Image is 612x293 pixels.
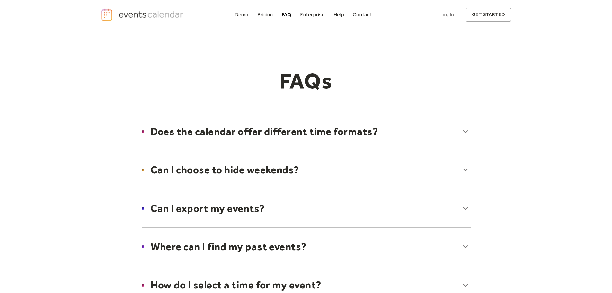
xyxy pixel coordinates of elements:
a: home [101,8,185,21]
h1: FAQs [183,68,430,94]
a: Log In [433,8,460,22]
div: FAQ [282,13,292,16]
div: Contact [353,13,372,16]
a: Contact [350,10,375,19]
a: Pricing [255,10,276,19]
a: get started [466,8,511,22]
div: Enterprise [300,13,324,16]
a: Help [331,10,347,19]
div: Pricing [257,13,273,16]
div: Help [333,13,344,16]
a: Enterprise [297,10,327,19]
a: Demo [232,10,251,19]
a: FAQ [279,10,294,19]
div: Demo [235,13,249,16]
